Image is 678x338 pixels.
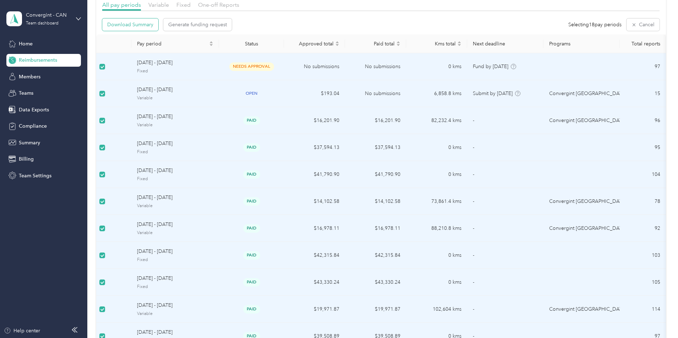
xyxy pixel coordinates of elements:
div: Status [225,41,278,47]
span: Variable [137,95,213,101]
iframe: Everlance-gr Chat Button Frame [638,298,678,338]
span: Teams [19,89,33,97]
span: [DATE] - [DATE] [137,59,213,67]
span: paid [243,170,260,178]
td: No submissions [345,80,406,107]
span: - [473,198,474,204]
td: 0 kms [406,269,467,296]
td: $16,978.11 [345,215,406,242]
span: Kms total [412,41,456,47]
td: - [467,296,543,323]
span: Convergint [GEOGRAPHIC_DATA] 2024 [549,90,640,98]
span: Variable [137,122,213,128]
td: $14,102.58 [284,188,345,215]
td: 0 kms [406,161,467,188]
span: paid [243,251,260,259]
td: - [467,134,543,161]
span: [DATE] - [DATE] [137,194,213,201]
td: 102,604 kms [406,296,467,323]
span: Fixed [176,1,191,8]
span: Fixed [137,176,213,182]
span: - [473,117,474,123]
span: Compliance [19,122,47,130]
th: Paid total [345,34,406,53]
span: Paid total [351,41,395,47]
td: 104 [620,161,666,188]
span: [DATE] - [DATE] [137,328,213,336]
div: Team dashboard [26,21,59,26]
td: 105 [620,269,666,296]
span: Convergint [GEOGRAPHIC_DATA] 2024 [549,225,640,232]
span: Home [19,40,33,48]
span: open [242,89,261,98]
span: [DATE] - [DATE] [137,167,213,174]
td: 0 kms [406,134,467,161]
span: Submit by [DATE] [473,90,513,96]
td: $16,201.90 [345,107,406,134]
span: caret-up [396,40,400,44]
span: All pay periods [102,1,141,8]
th: Total reports [620,34,666,53]
span: - [473,279,474,285]
span: Billing [19,155,34,163]
td: $19,971.87 [284,296,345,323]
td: No submissions [345,53,406,80]
span: Fixed [137,68,213,74]
button: Cancel [627,18,660,31]
span: paid [243,224,260,232]
td: $37,594.13 [284,134,345,161]
td: 97 [620,53,666,80]
span: [DATE] - [DATE] [137,275,213,282]
td: 73,861.4 kms [406,188,467,215]
td: $43,330.24 [345,269,406,296]
td: $42,315.84 [284,242,345,269]
td: No submissions [284,53,345,80]
td: 88,210.8 kms [406,215,467,242]
td: $193.04 [284,80,345,107]
td: 96 [620,107,666,134]
button: Help center [4,327,40,334]
td: $41,790.90 [284,161,345,188]
span: Variable [137,311,213,317]
th: Kms total [406,34,467,53]
span: Convergint [GEOGRAPHIC_DATA] 2024 [549,117,640,124]
span: Download Summary [107,21,153,28]
span: [DATE] - [DATE] [137,301,213,309]
span: Fixed [137,149,213,155]
span: - [473,144,474,150]
td: $43,330.24 [284,269,345,296]
th: Programs [543,34,620,53]
span: Summary [19,139,40,146]
span: paid [243,305,260,313]
span: Convergint [GEOGRAPHIC_DATA] 2024 [549,305,640,313]
span: Fund by [DATE] [473,63,508,70]
span: Selecting 18 pay periods [568,21,622,28]
span: Variable [137,203,213,209]
td: 95 [620,134,666,161]
span: caret-down [457,43,461,47]
span: caret-up [335,40,339,44]
td: $14,102.58 [345,188,406,215]
td: - [467,188,543,215]
span: Generate funding request [168,21,227,28]
td: 114 [620,296,666,323]
td: $19,971.87 [345,296,406,323]
td: - [467,269,543,296]
th: Next deadline [467,34,543,53]
span: Fixed [137,284,213,290]
span: Variable [137,230,213,236]
span: One-off Reports [198,1,239,8]
td: - [467,215,543,242]
span: Fixed [137,257,213,263]
span: caret-down [396,43,400,47]
span: Members [19,73,40,81]
td: 78 [620,188,666,215]
td: 6,858.8 kms [406,80,467,107]
td: - [467,161,543,188]
td: 0 kms [406,53,467,80]
td: - [467,107,543,134]
span: paid [243,116,260,124]
td: 15 [620,80,666,107]
span: [DATE] - [DATE] [137,248,213,255]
